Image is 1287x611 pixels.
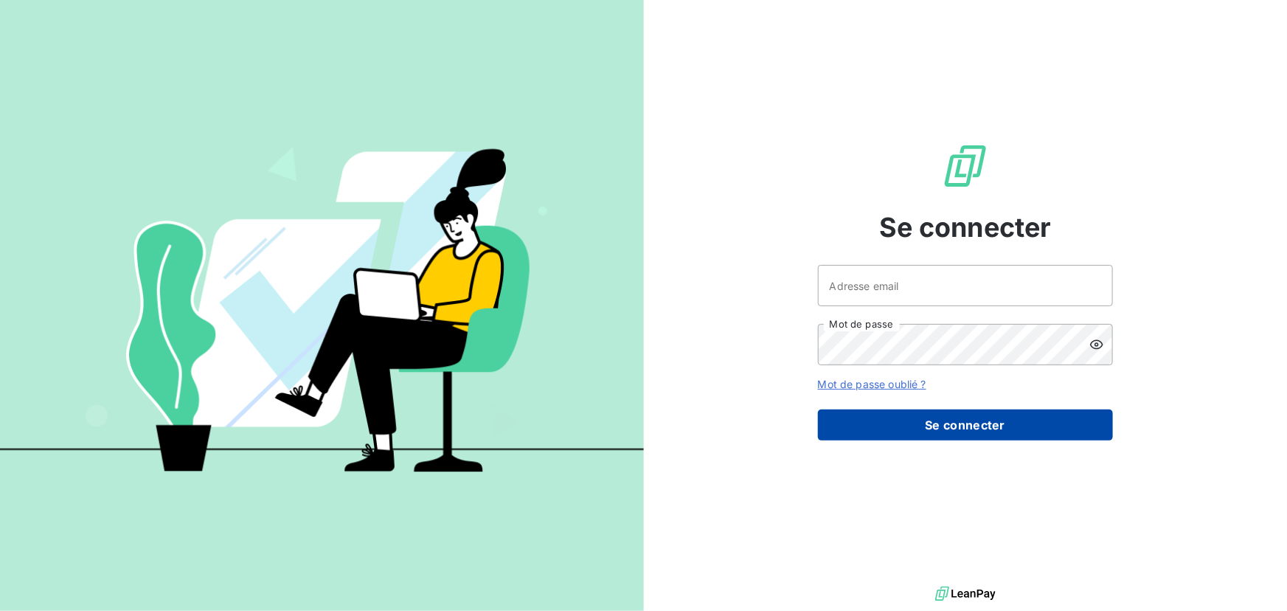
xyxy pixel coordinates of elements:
[818,265,1113,306] input: placeholder
[818,410,1113,441] button: Se connecter
[879,207,1052,247] span: Se connecter
[935,583,996,605] img: logo
[942,142,989,190] img: Logo LeanPay
[818,378,926,390] a: Mot de passe oublié ?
